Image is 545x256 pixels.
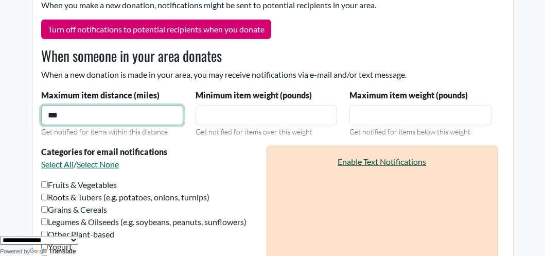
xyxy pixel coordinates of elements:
[41,179,117,191] label: Fruits & Vegetables
[196,127,312,136] small: Get notified for items over this weight
[30,248,49,255] img: Google Translate
[196,89,312,101] label: Minimum item weight (pounds)
[41,194,48,200] input: Roots & Tubers (e.g. potatoes, onions, turnips)
[41,228,114,241] label: Other Plant-based
[41,218,48,225] input: Legumes & Oilseeds (e.g. soybeans, peanuts, sunflowers)
[41,89,160,101] label: Maximum item distance (miles)
[35,47,498,64] h3: When someone in your area donates
[41,231,48,237] input: Other Plant-based
[77,159,119,169] a: Select None
[41,206,48,213] input: Grains & Cereals
[41,181,48,188] input: Fruits & Vegetables
[41,191,209,203] label: Roots & Tubers (e.g. potatoes, onions, turnips)
[41,158,260,170] p: /
[338,157,426,166] a: Enable Text Notifications
[349,127,470,136] small: Get notified for items below this weight
[41,159,74,169] a: Select All
[30,248,76,255] a: Translate
[349,89,468,101] label: Maximum item weight (pounds)
[41,147,167,157] strong: Categories for email notifications
[41,20,271,39] button: Turn off notifications to potential recipients when you donate
[41,127,168,136] small: Get notified for items within this distance
[41,216,247,228] label: Legumes & Oilseeds (e.g. soybeans, peanuts, sunflowers)
[41,203,107,216] label: Grains & Cereals
[35,69,498,81] p: When a new donation is made in your area, you may receive notifications via e-mail and/or text me...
